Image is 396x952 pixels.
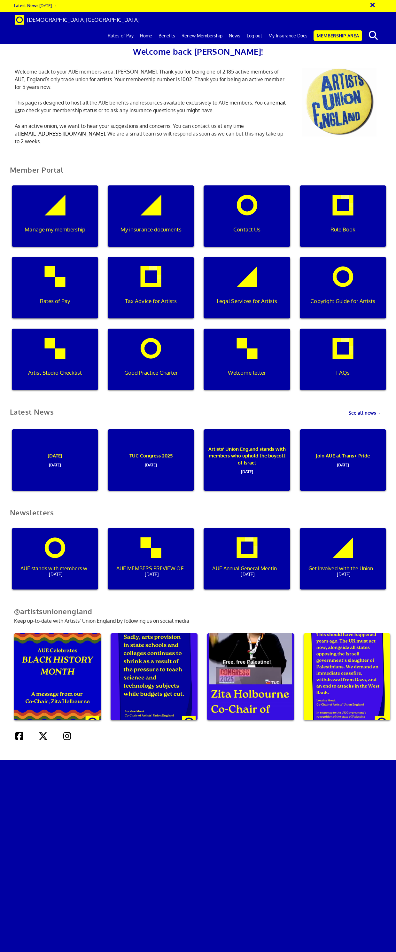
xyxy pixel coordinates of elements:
[295,429,391,501] a: Join AUE at Trans+ Pride[DATE]
[308,571,379,578] span: [DATE]
[208,429,286,491] p: Artists’ Union England stands with members who uphold the boycott of Israel
[363,29,383,42] button: search
[5,408,59,416] h2: Latest News
[304,369,382,377] p: FAQs
[199,528,295,600] a: AUE Annual General Meeting - get involved![DATE]
[20,571,91,578] span: [DATE]
[15,99,285,113] a: email us
[7,329,103,400] a: Artist Studio Checklist
[295,185,391,257] a: Rule Book
[16,225,94,234] p: Manage my membership
[199,329,295,400] a: Welcome letter
[349,402,391,416] a: See all news→
[10,68,292,91] p: Welcome back to your AUE members area, [PERSON_NAME]. Thank you for being one of 2,185 active mem...
[295,528,391,600] a: Get Involved with the Union - Major Dates for Your Diary[DATE]
[199,257,295,329] a: Legal Services for Artists
[10,99,292,114] p: This page is designed to host all the AUE benefits and resources available exclusively to AUE mem...
[7,528,103,600] a: AUE stands with members who uphold the boycott of Israel[DATE]
[265,28,311,44] a: My Insurance Docs
[208,369,286,377] p: Welcome letter
[199,185,295,257] a: Contact Us
[116,571,187,578] span: [DATE]
[295,329,391,400] a: FAQs
[112,225,190,234] p: My insurance documents
[105,28,137,44] a: Rates of Pay
[16,297,94,305] p: Rates of Pay
[7,429,103,501] a: [DATE][DATE]
[14,3,57,8] a: Latest News:[DATE] →
[208,297,286,305] p: Legal Services for Artists
[103,429,199,501] a: TUC Congress 2025[DATE]
[208,466,286,474] span: [DATE]
[314,30,362,41] a: Membership Area
[226,28,244,44] a: News
[5,509,391,524] h2: Newsletters
[27,16,140,23] span: [DEMOGRAPHIC_DATA][GEOGRAPHIC_DATA]
[16,459,94,468] span: [DATE]
[116,562,187,578] p: AUE MEMBERS PREVIEW OF THE NEW INDUSTRIA REPORT ON ARTISTS' LIVELIHOODS
[5,597,391,625] p: Keep up-to-date with Artists’ Union England by following us on social media
[178,28,226,44] a: Renew Membership
[5,607,391,615] h2: @artistsunionengland
[16,369,94,377] p: Artist Studio Checklist
[20,562,91,578] p: AUE stands with members who uphold the boycott of Israel
[308,562,379,578] p: Get Involved with the Union - Major Dates for Your Diary
[7,257,103,329] a: Rates of Pay
[137,28,155,44] a: Home
[19,130,105,137] a: [EMAIL_ADDRESS][DOMAIN_NAME]
[295,257,391,329] a: Copyright Guide for Artists
[103,185,199,257] a: My insurance documents
[103,329,199,400] a: Good Practice Charter
[212,571,283,578] span: [DATE]
[112,369,190,377] p: Good Practice Charter
[10,45,386,58] h2: Welcome back [PERSON_NAME]!
[10,122,292,145] p: As an active union, we want to hear your suggestions and concerns. You can contact us at any time...
[304,429,382,491] p: Join AUE at Trans+ Pride
[10,12,144,28] a: Brand [DEMOGRAPHIC_DATA][GEOGRAPHIC_DATA]
[7,185,103,257] a: Manage my membership
[112,297,190,305] p: Tax Advice for Artists
[244,28,265,44] a: Log out
[304,297,382,305] p: Copyright Guide for Artists
[103,528,199,600] a: AUE MEMBERS PREVIEW OF THE NEW INDUSTRIA REPORT ON ARTISTS' LIVELIHOODS[DATE]
[14,3,39,8] strong: Latest News:
[5,166,391,182] h2: Member Portal
[304,459,382,468] span: [DATE]
[112,429,190,491] p: TUC Congress 2025
[212,562,283,578] p: AUE Annual General Meeting - get involved!
[304,225,382,234] p: Rule Book
[199,429,295,501] a: Artists’ Union England stands with members who uphold the boycott of Israel[DATE]
[155,28,178,44] a: Benefits
[208,225,286,234] p: Contact Us
[103,257,199,329] a: Tax Advice for Artists
[112,459,190,468] span: [DATE]
[16,429,94,491] p: [DATE]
